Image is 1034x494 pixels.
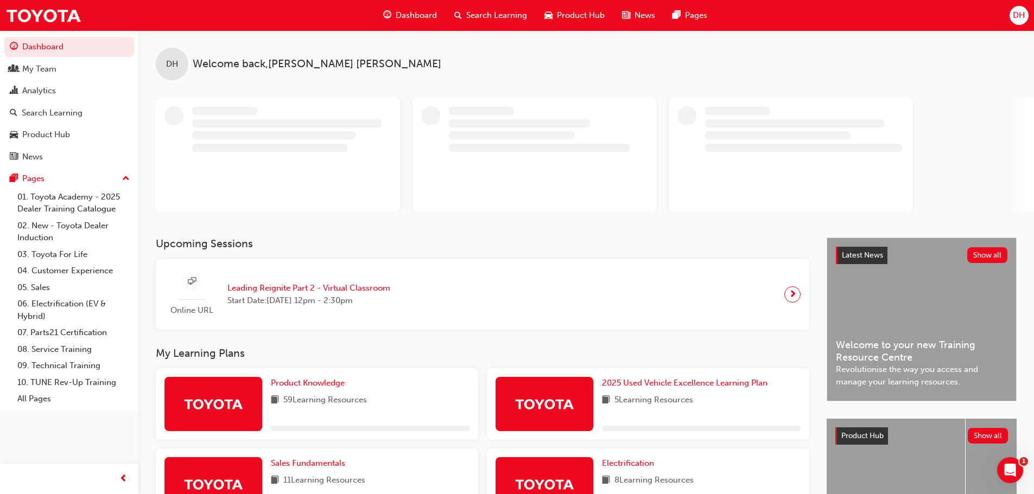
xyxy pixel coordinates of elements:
[968,428,1008,444] button: Show all
[396,9,437,22] span: Dashboard
[10,152,18,162] span: news-icon
[4,125,134,145] a: Product Hub
[4,35,134,169] button: DashboardMy TeamAnalyticsSearch LearningProduct HubNews
[271,458,345,468] span: Sales Fundamentals
[836,339,1007,363] span: Welcome to your new Training Resource Centre
[22,172,45,185] div: Pages
[4,59,134,79] a: My Team
[789,287,797,302] span: next-icon
[10,108,17,118] span: search-icon
[835,427,1008,445] a: Product HubShow all
[13,246,134,263] a: 03. Toyota For Life
[557,9,605,22] span: Product Hub
[13,279,134,296] a: 05. Sales
[614,394,693,407] span: 5 Learning Resources
[454,9,462,22] span: search-icon
[227,282,390,294] span: Leading Reignite Part 2 - Virtual Classroom
[613,4,664,27] a: news-iconNews
[13,217,134,246] a: 02. New - Toyota Dealer Induction
[1019,457,1028,466] span: 1
[13,189,134,217] a: 01. Toyota Academy - 2025 Dealer Training Catalogue
[13,341,134,358] a: 08. Service Training
[602,394,610,407] span: book-icon
[13,357,134,374] a: 09. Technical Training
[536,4,613,27] a: car-iconProduct Hub
[466,9,527,22] span: Search Learning
[271,377,349,389] a: Product Knowledge
[827,238,1017,401] a: Latest NewsShow allWelcome to your new Training Resource CentreRevolutionise the way you access a...
[602,458,654,468] span: Electrification
[836,363,1007,388] span: Revolutionise the way you access and manage your learning resources.
[1013,9,1025,22] span: DH
[164,304,219,317] span: Online URL
[10,42,18,52] span: guage-icon
[271,457,350,470] a: Sales Fundamentals
[602,474,610,487] span: book-icon
[10,86,18,96] span: chart-icon
[22,85,56,97] div: Analytics
[1010,6,1029,25] button: DH
[685,9,707,22] span: Pages
[515,394,574,413] img: Trak
[188,275,196,288] span: sessionType_ONLINE_URL-icon
[673,9,681,22] span: pages-icon
[13,324,134,341] a: 07. Parts21 Certification
[10,65,18,74] span: people-icon
[183,394,243,413] img: Trak
[22,129,70,141] div: Product Hub
[227,294,390,307] span: Start Date: [DATE] 12pm - 2:30pm
[635,9,655,22] span: News
[13,296,134,324] a: 06. Electrification (EV & Hybrid)
[664,4,716,27] a: pages-iconPages
[10,174,18,184] span: pages-icon
[997,457,1023,483] iframe: Intercom live chat
[383,9,391,22] span: guage-icon
[544,9,553,22] span: car-icon
[836,247,1007,264] a: Latest NewsShow all
[271,474,279,487] span: book-icon
[193,58,441,70] span: Welcome back , [PERSON_NAME] [PERSON_NAME]
[5,3,81,28] img: Trak
[4,147,134,167] a: News
[119,472,128,486] span: prev-icon
[164,267,801,321] a: Online URLLeading Reignite Part 2 - Virtual ClassroomStart Date:[DATE] 12pm - 2:30pm
[13,390,134,407] a: All Pages
[602,377,772,389] a: 2025 Used Vehicle Excellence Learning Plan
[602,457,658,470] a: Electrification
[4,103,134,123] a: Search Learning
[22,151,43,163] div: News
[602,378,767,388] span: 2025 Used Vehicle Excellence Learning Plan
[166,58,178,70] span: DH
[622,9,630,22] span: news-icon
[122,172,130,186] span: up-icon
[4,169,134,189] button: Pages
[842,251,883,260] span: Latest News
[271,378,345,388] span: Product Knowledge
[4,81,134,101] a: Analytics
[13,262,134,279] a: 04. Customer Experience
[841,431,884,440] span: Product Hub
[183,474,243,493] img: Trak
[283,474,365,487] span: 11 Learning Resources
[614,474,694,487] span: 8 Learning Resources
[967,247,1008,263] button: Show all
[22,107,83,119] div: Search Learning
[22,63,56,75] div: My Team
[283,394,367,407] span: 59 Learning Resources
[375,4,446,27] a: guage-iconDashboard
[515,474,574,493] img: Trak
[13,374,134,391] a: 10. TUNE Rev-Up Training
[4,37,134,57] a: Dashboard
[446,4,536,27] a: search-iconSearch Learning
[271,394,279,407] span: book-icon
[10,130,18,140] span: car-icon
[156,347,809,360] h3: My Learning Plans
[156,238,809,250] h3: Upcoming Sessions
